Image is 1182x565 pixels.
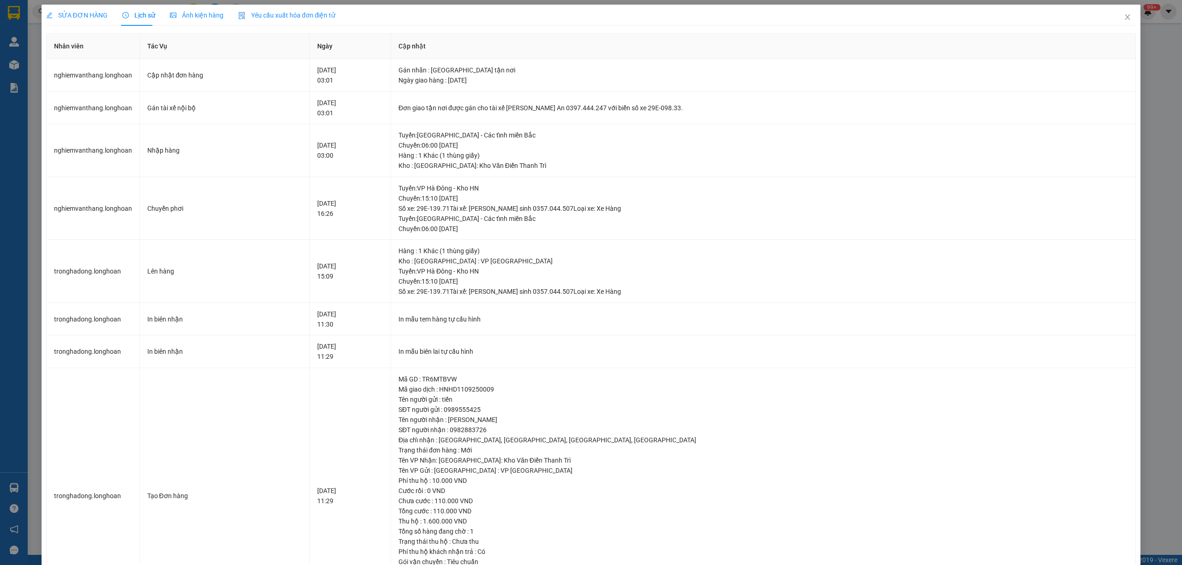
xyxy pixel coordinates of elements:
[317,198,383,219] div: [DATE] 16:26
[147,491,302,501] div: Tạo Đơn hàng
[398,346,1128,357] div: In mẫu biên lai tự cấu hình
[47,34,140,59] th: Nhân viên
[398,547,1128,557] div: Phí thu hộ khách nhận trả : Có
[398,266,1128,297] div: Tuyến : VP Hà Đông - Kho HN Chuyến: 15:10 [DATE] Số xe: 29E-139.71 Tài xế: [PERSON_NAME] sinh 035...
[398,65,1128,75] div: Gán nhãn : [GEOGRAPHIC_DATA] tận nơi
[122,12,129,18] span: clock-circle
[147,70,302,80] div: Cập nhật đơn hàng
[398,486,1128,496] div: Cước rồi : 0 VND
[317,65,383,85] div: [DATE] 03:01
[170,12,176,18] span: picture
[398,150,1128,161] div: Hàng : 1 Khác (1 thùng giấy)
[147,266,302,276] div: Lên hàng
[147,103,302,113] div: Gán tài xế nội bộ
[147,145,302,155] div: Nhập hàng
[170,12,223,19] span: Ảnh kiện hàng
[47,335,140,368] td: tronghadong.longhoan
[398,103,1128,113] div: Đơn giao tận nơi được gán cho tài xế [PERSON_NAME] An 0397.444.247 với biển số xe 29E-098.33.
[398,214,1128,234] div: Tuyến : [GEOGRAPHIC_DATA] - Các tỉnh miền Bắc Chuyến: 06:00 [DATE]
[398,404,1128,415] div: SĐT người gửi : 0989555425
[317,140,383,161] div: [DATE] 03:00
[398,256,1128,266] div: Kho : [GEOGRAPHIC_DATA] : VP [GEOGRAPHIC_DATA]
[398,246,1128,256] div: Hàng : 1 Khác (1 thùng giấy)
[398,526,1128,536] div: Tổng số hàng đang chờ : 1
[398,506,1128,516] div: Tổng cước : 110.000 VND
[47,303,140,336] td: tronghadong.longhoan
[147,346,302,357] div: In biên nhận
[398,75,1128,85] div: Ngày giao hàng : [DATE]
[1115,5,1140,30] button: Close
[398,314,1128,324] div: In mẫu tem hàng tự cấu hình
[398,161,1128,171] div: Kho : [GEOGRAPHIC_DATA]: Kho Văn Điển Thanh Trì
[398,394,1128,404] div: Tên người gửi : tiến
[46,12,108,19] span: SỬA ĐƠN HÀNG
[398,130,1128,150] div: Tuyến : [GEOGRAPHIC_DATA] - Các tỉnh miền Bắc Chuyến: 06:00 [DATE]
[140,34,310,59] th: Tác Vụ
[317,341,383,362] div: [DATE] 11:29
[317,261,383,281] div: [DATE] 15:09
[122,12,155,19] span: Lịch sử
[1124,13,1131,21] span: close
[238,12,336,19] span: Yêu cầu xuất hóa đơn điện tử
[47,59,140,92] td: nghiemvanthang.longhoan
[238,12,246,19] img: icon
[317,98,383,118] div: [DATE] 03:01
[398,425,1128,435] div: SĐT người nhận : 0982883726
[398,374,1128,384] div: Mã GD : TR6MTBVW
[46,12,53,18] span: edit
[398,384,1128,394] div: Mã giao dịch : HNHD1109250009
[398,536,1128,547] div: Trạng thái thu hộ : Chưa thu
[398,516,1128,526] div: Thu hộ : 1.600.000 VND
[398,465,1128,476] div: Tên VP Gửi : [GEOGRAPHIC_DATA] : VP [GEOGRAPHIC_DATA]
[47,92,140,125] td: nghiemvanthang.longhoan
[147,314,302,324] div: In biên nhận
[398,476,1128,486] div: Phí thu hộ : 10.000 VND
[317,309,383,329] div: [DATE] 11:30
[310,34,391,59] th: Ngày
[398,445,1128,455] div: Trạng thái đơn hàng : Mới
[317,486,383,506] div: [DATE] 11:29
[47,177,140,240] td: nghiemvanthang.longhoan
[47,240,140,303] td: tronghadong.longhoan
[398,435,1128,445] div: Địa chỉ nhận : [GEOGRAPHIC_DATA], [GEOGRAPHIC_DATA], [GEOGRAPHIC_DATA], [GEOGRAPHIC_DATA]
[398,415,1128,425] div: Tên người nhận : [PERSON_NAME]
[47,124,140,177] td: nghiemvanthang.longhoan
[398,496,1128,506] div: Chưa cước : 110.000 VND
[147,203,302,214] div: Chuyển phơi
[391,34,1136,59] th: Cập nhật
[398,455,1128,465] div: Tên VP Nhận: [GEOGRAPHIC_DATA]: Kho Văn Điển Thanh Trì
[398,183,1128,214] div: Tuyến : VP Hà Đông - Kho HN Chuyến: 15:10 [DATE] Số xe: 29E-139.71 Tài xế: [PERSON_NAME] sinh 035...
